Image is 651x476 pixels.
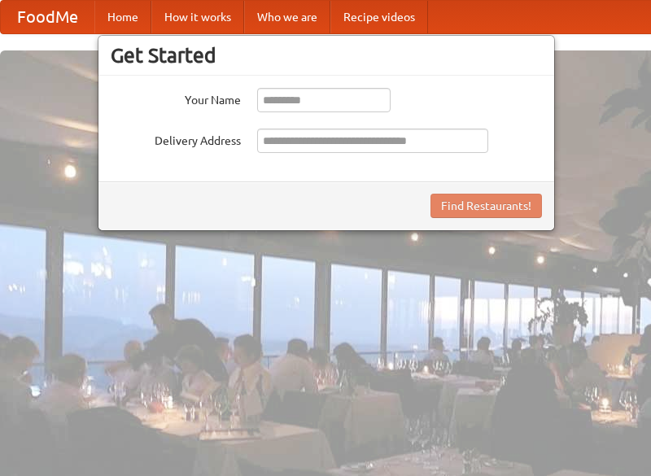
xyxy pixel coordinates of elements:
label: Delivery Address [111,129,241,149]
a: Who we are [244,1,330,33]
label: Your Name [111,88,241,108]
button: Find Restaurants! [430,194,542,218]
a: How it works [151,1,244,33]
h3: Get Started [111,43,542,68]
a: Home [94,1,151,33]
a: Recipe videos [330,1,428,33]
a: FoodMe [1,1,94,33]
